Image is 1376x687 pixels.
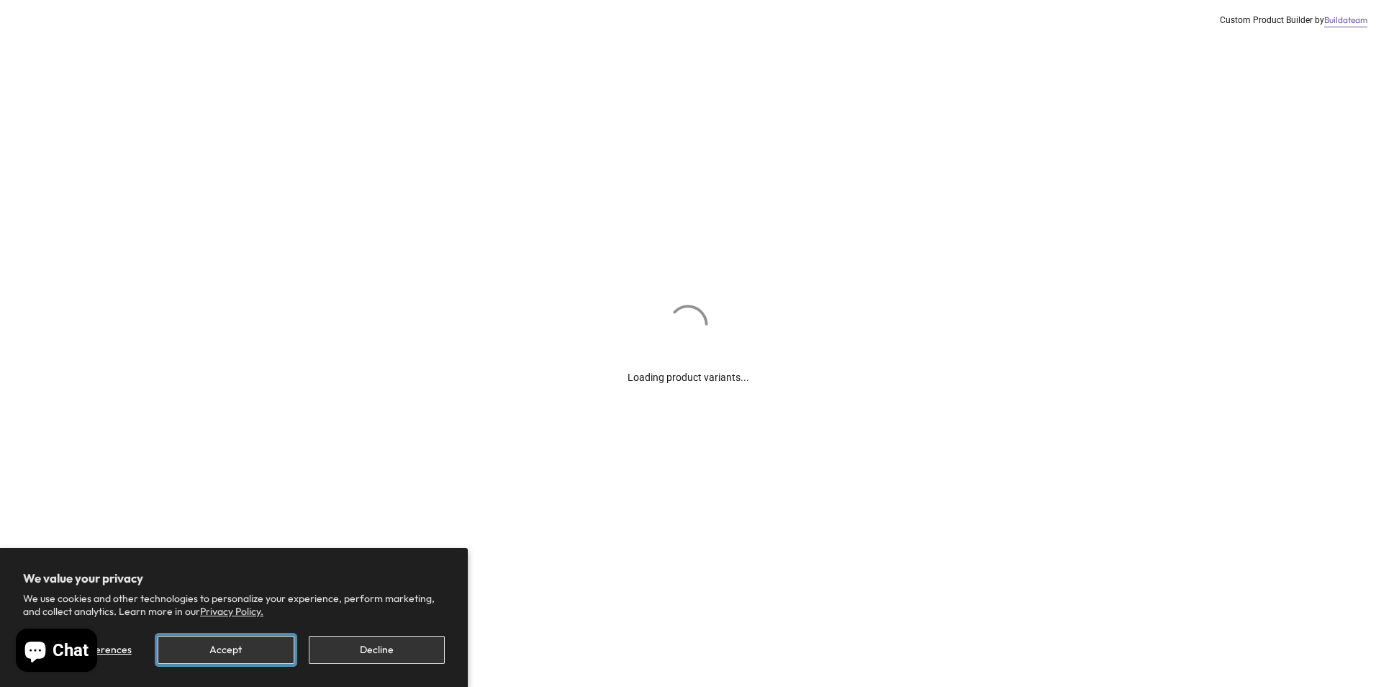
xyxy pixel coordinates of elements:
[158,636,294,664] button: Accept
[23,571,445,585] h2: We value your privacy
[1324,14,1367,27] a: Buildateam
[12,629,101,675] inbox-online-store-chat: Shopify online store chat
[200,605,263,618] a: Privacy Policy.
[1220,14,1367,27] div: Custom Product Builder by
[23,592,445,618] p: We use cookies and other technologies to personalize your experience, perform marketing, and coll...
[309,636,445,664] button: Decline
[628,348,749,385] div: Loading product variants...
